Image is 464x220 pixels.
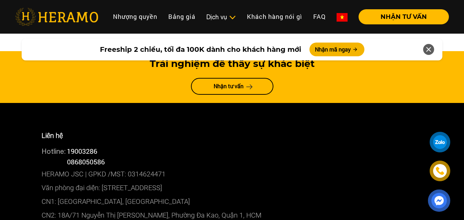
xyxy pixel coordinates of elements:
a: Bảng giá [163,9,201,24]
a: Nhận tư vấn [191,78,273,95]
p: HERAMO JSC | GPKD /MST: 0314624471 [42,167,423,181]
a: phone-icon [430,161,450,181]
span: Freeship 2 chiều, tối đa 100K dành cho khách hàng mới [100,44,301,55]
img: heramo-logo.png [15,8,98,26]
div: Dịch vụ [206,12,236,22]
img: subToggleIcon [229,14,236,21]
p: CN1: [GEOGRAPHIC_DATA], [GEOGRAPHIC_DATA] [42,195,423,208]
a: Nhượng quyền [107,9,163,24]
img: arrow-next [246,84,253,89]
p: Văn phòng đại diện: [STREET_ADDRESS] [42,181,423,195]
img: phone-icon [435,166,445,176]
span: Hotline: [42,147,66,155]
p: Liên hệ [42,130,423,141]
a: Khách hàng nói gì [241,9,308,24]
img: vn-flag.png [337,13,348,22]
a: 19003286 [67,147,97,155]
span: 0868050586 [67,157,105,166]
a: FAQ [308,9,331,24]
button: Nhận mã ngay [309,43,364,56]
a: NHẬN TƯ VẤN [353,14,449,20]
button: NHẬN TƯ VẤN [359,9,449,24]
